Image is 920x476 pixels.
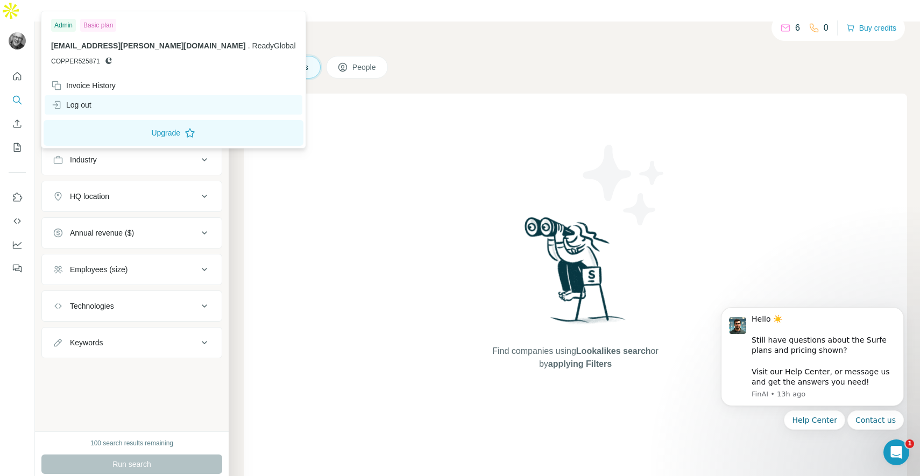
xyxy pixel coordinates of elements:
[248,41,250,50] span: .
[824,22,829,34] p: 0
[42,147,222,173] button: Industry
[70,337,103,348] div: Keywords
[520,214,632,334] img: Surfe Illustration - Woman searching with binoculars
[51,56,100,66] span: COPPER525871
[352,62,377,73] span: People
[44,120,303,146] button: Upgrade
[90,438,173,448] div: 100 search results remaining
[9,138,26,157] button: My lists
[9,211,26,231] button: Use Surfe API
[9,188,26,207] button: Use Surfe on LinkedIn
[70,154,97,165] div: Industry
[70,301,114,311] div: Technologies
[846,20,896,35] button: Buy credits
[795,22,800,34] p: 6
[51,80,116,91] div: Invoice History
[42,183,222,209] button: HQ location
[576,346,651,356] span: Lookalikes search
[70,264,128,275] div: Employees (size)
[244,34,907,49] h4: Search
[9,114,26,133] button: Enrich CSV
[42,293,222,319] button: Technologies
[9,235,26,254] button: Dashboard
[883,439,909,465] iframe: Intercom live chat
[9,259,26,278] button: Feedback
[252,41,296,50] span: ReadyGlobal
[9,32,26,49] img: Avatar
[51,19,76,32] div: Admin
[576,137,673,233] img: Surfe Illustration - Stars
[9,67,26,86] button: Quick start
[70,228,134,238] div: Annual revenue ($)
[42,257,222,282] button: Employees (size)
[70,191,109,202] div: HQ location
[9,90,26,110] button: Search
[42,330,222,356] button: Keywords
[51,100,91,110] div: Log out
[905,439,914,448] span: 1
[489,345,661,371] span: Find companies using or by
[42,220,222,246] button: Annual revenue ($)
[51,41,246,50] span: [EMAIL_ADDRESS][PERSON_NAME][DOMAIN_NAME]
[548,359,612,368] span: applying Filters
[705,272,920,447] iframe: Intercom notifications message
[80,19,116,32] div: Basic plan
